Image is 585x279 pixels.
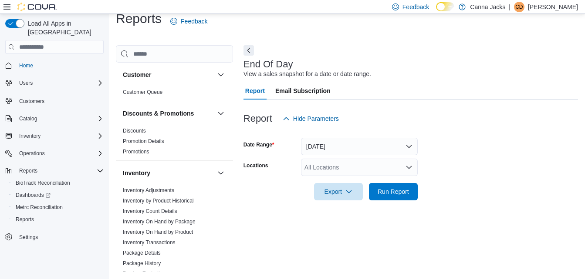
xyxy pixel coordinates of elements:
button: Inventory [216,168,226,178]
a: Customer Queue [123,89,162,95]
button: Users [2,77,107,89]
button: Operations [2,147,107,159]
div: View a sales snapshot for a date or date range. [243,70,371,79]
img: Cova [17,3,57,11]
span: Load All Apps in [GEOGRAPHIC_DATA] [24,19,104,37]
div: Christal Duffield [514,2,524,12]
span: Package Details [123,249,161,256]
span: Export [319,183,358,200]
span: Home [19,62,33,69]
a: Package Details [123,250,161,256]
a: Promotion Details [123,138,164,144]
button: Inventory [123,169,214,177]
button: Hide Parameters [279,110,342,127]
span: CD [515,2,523,12]
span: Package History [123,260,161,267]
span: Inventory Transactions [123,239,176,246]
span: Reports [19,167,37,174]
input: Dark Mode [436,2,454,11]
button: Export [314,183,363,200]
span: Reports [12,214,104,225]
a: Discounts [123,128,146,134]
p: [PERSON_NAME] [528,2,578,12]
span: Dashboards [16,192,51,199]
span: BioTrack Reconciliation [12,178,104,188]
button: Customer [123,70,214,79]
button: Operations [16,148,48,159]
span: Customers [19,98,44,105]
button: Next [243,45,254,56]
a: BioTrack Reconciliation [12,178,74,188]
span: Operations [16,148,104,159]
span: Customers [16,95,104,106]
span: Inventory On Hand by Package [123,218,196,225]
a: Product Expirations [123,271,168,277]
span: Operations [19,150,45,157]
button: Reports [2,165,107,177]
a: Home [16,60,37,71]
a: Package History [123,260,161,266]
label: Locations [243,162,268,169]
button: Open list of options [406,164,413,171]
span: Users [19,80,33,86]
button: Catalog [16,113,41,124]
a: Inventory by Product Historical [123,198,194,204]
span: Email Subscription [275,82,331,100]
button: Run Report [369,183,418,200]
a: Metrc Reconciliation [12,202,66,213]
a: Dashboards [9,189,107,201]
button: Catalog [2,113,107,125]
button: Inventory [16,131,44,141]
h3: Customer [123,70,151,79]
h3: Discounts & Promotions [123,109,194,118]
span: Users [16,78,104,88]
span: BioTrack Reconciliation [16,179,70,186]
span: Product Expirations [123,270,168,277]
span: Settings [16,232,104,242]
a: Reports [12,214,37,225]
a: Inventory Count Details [123,208,177,214]
button: Discounts & Promotions [216,108,226,119]
span: Settings [19,234,38,241]
p: | [509,2,511,12]
a: Inventory Adjustments [123,187,174,193]
span: Run Report [378,187,409,196]
div: Customer [116,87,233,101]
span: Report [245,82,265,100]
span: Inventory [16,131,104,141]
button: Customer [216,70,226,80]
span: Home [16,60,104,71]
button: BioTrack Reconciliation [9,177,107,189]
button: Customers [2,94,107,107]
a: Promotions [123,149,149,155]
span: Catalog [16,113,104,124]
button: Reports [16,166,41,176]
a: Inventory Transactions [123,239,176,246]
a: Dashboards [12,190,54,200]
nav: Complex example [5,56,104,266]
span: Metrc Reconciliation [12,202,104,213]
span: Dashboards [12,190,104,200]
h3: Report [243,113,272,124]
a: Feedback [167,13,211,30]
span: Inventory [19,133,41,139]
label: Date Range [243,141,274,148]
a: Settings [16,232,41,242]
button: Home [2,59,107,72]
h3: End Of Day [243,59,293,70]
span: Inventory Adjustments [123,187,174,194]
button: [DATE] [301,138,418,155]
span: Promotions [123,148,149,155]
div: Discounts & Promotions [116,126,233,160]
span: Hide Parameters [293,114,339,123]
span: Feedback [402,3,429,11]
span: Reports [16,166,104,176]
button: Discounts & Promotions [123,109,214,118]
button: Reports [9,213,107,226]
span: Inventory On Hand by Product [123,229,193,236]
span: Catalog [19,115,37,122]
span: Inventory by Product Historical [123,197,194,204]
